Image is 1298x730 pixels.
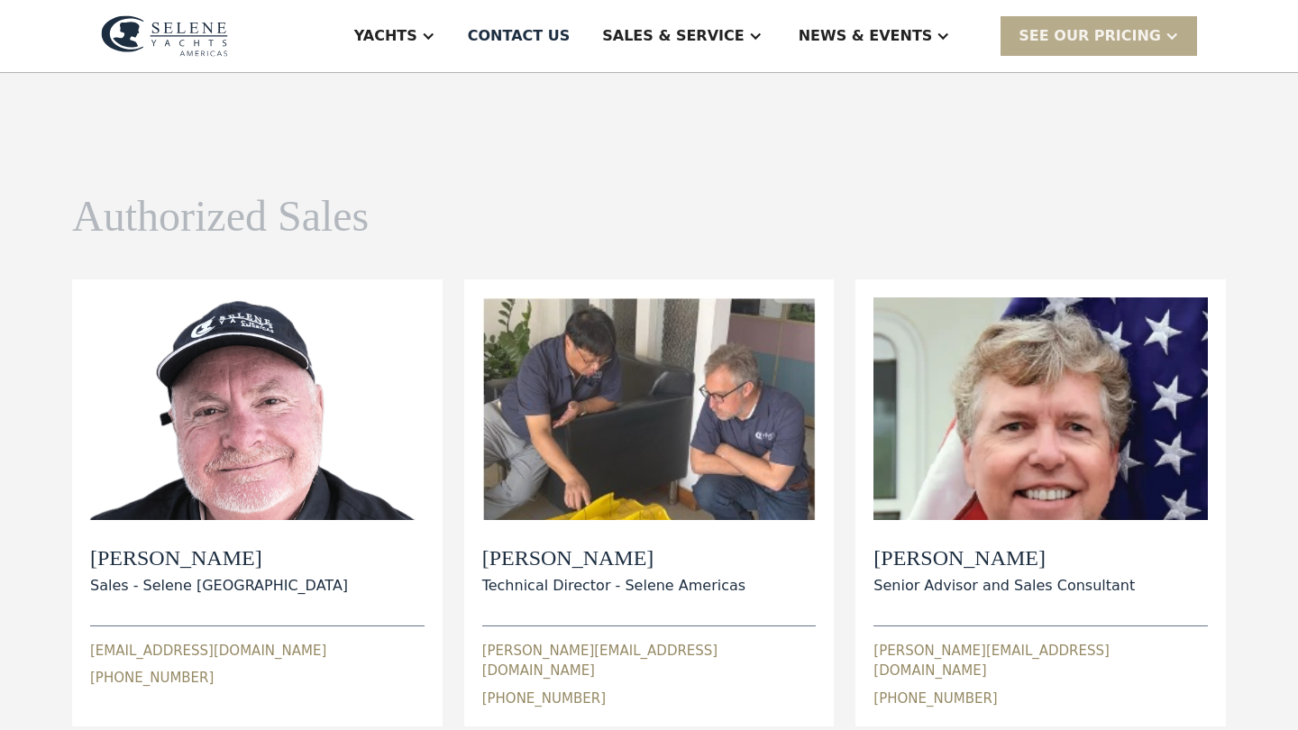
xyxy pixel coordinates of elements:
div: [EMAIL_ADDRESS][DOMAIN_NAME] [90,641,326,662]
div: [PERSON_NAME]Sales - Selene [GEOGRAPHIC_DATA][EMAIL_ADDRESS][DOMAIN_NAME][PHONE_NUMBER] [90,297,425,689]
div: [PERSON_NAME][EMAIL_ADDRESS][DOMAIN_NAME] [873,641,1208,681]
img: logo [101,15,228,57]
div: Sales & Service [602,25,744,47]
h2: [PERSON_NAME] [90,545,348,571]
div: [PHONE_NUMBER] [873,689,997,709]
div: Sales - Selene [GEOGRAPHIC_DATA] [90,575,348,597]
div: News & EVENTS [799,25,933,47]
div: Contact US [468,25,571,47]
h2: [PERSON_NAME] [482,545,745,571]
div: [PHONE_NUMBER] [90,668,214,689]
div: Technical Director - Selene Americas [482,575,745,597]
div: [PERSON_NAME]Senior Advisor and Sales Consultant[PERSON_NAME][EMAIL_ADDRESS][DOMAIN_NAME][PHONE_N... [873,297,1208,708]
h1: Authorized Sales [72,193,369,241]
div: [PERSON_NAME][EMAIL_ADDRESS][DOMAIN_NAME] [482,641,817,681]
div: SEE Our Pricing [1019,25,1161,47]
div: SEE Our Pricing [1001,16,1197,55]
div: [PHONE_NUMBER] [482,689,606,709]
h2: [PERSON_NAME] [873,545,1135,571]
div: Senior Advisor and Sales Consultant [873,575,1135,597]
div: [PERSON_NAME]Technical Director - Selene Americas[PERSON_NAME][EMAIL_ADDRESS][DOMAIN_NAME][PHONE_... [482,297,817,708]
div: Yachts [354,25,417,47]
